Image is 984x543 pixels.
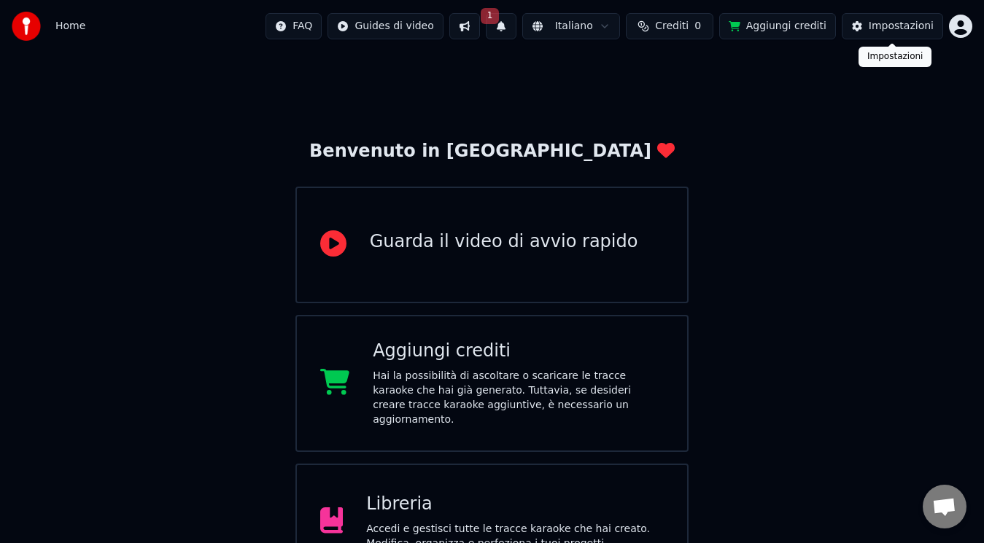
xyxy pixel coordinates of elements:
button: Guides di video [328,13,443,39]
button: FAQ [266,13,322,39]
span: Crediti [655,19,689,34]
img: youka [12,12,41,41]
div: Aggiungi crediti [373,340,664,363]
div: Libreria [366,493,664,516]
span: Home [55,19,85,34]
span: 1 [481,8,500,24]
nav: breadcrumb [55,19,85,34]
div: Guarda il video di avvio rapido [370,230,638,254]
button: Impostazioni [842,13,943,39]
div: Benvenuto in [GEOGRAPHIC_DATA] [309,140,675,163]
div: Aprire la chat [923,485,966,528]
button: 1 [486,13,516,39]
div: Hai la possibilità di ascoltare o scaricare le tracce karaoke che hai già generato. Tuttavia, se ... [373,369,664,427]
div: Impostazioni [869,19,934,34]
button: Aggiungi crediti [719,13,836,39]
div: Impostazioni [859,47,931,67]
button: Crediti0 [626,13,713,39]
span: 0 [694,19,701,34]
